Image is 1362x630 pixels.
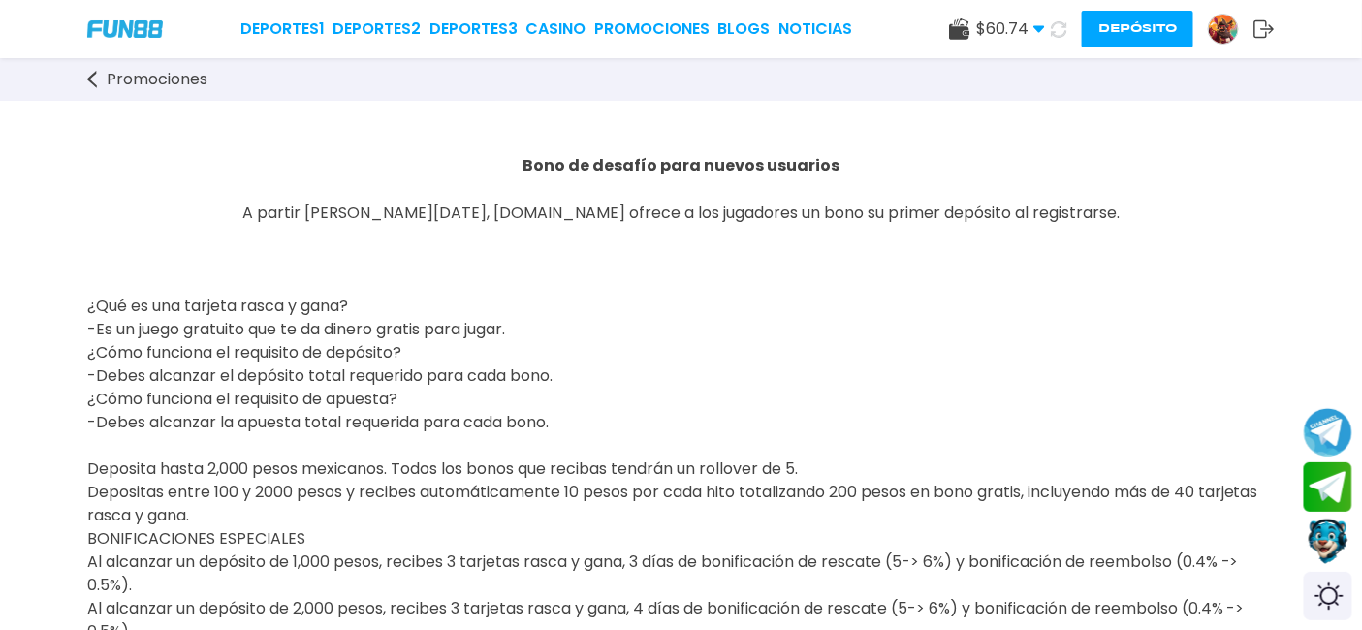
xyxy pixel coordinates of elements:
a: CASINO [526,17,586,41]
img: Company Logo [87,20,163,37]
a: Deportes1 [240,17,325,41]
a: Avatar [1208,14,1253,45]
button: Depósito [1082,11,1193,47]
div: Switch theme [1304,572,1352,620]
button: Join telegram channel [1304,407,1352,457]
button: Contact customer service [1304,517,1352,567]
span: Promociones [107,68,207,91]
a: Deportes2 [333,17,422,41]
a: Promociones [594,17,710,41]
strong: Bono de desafío para nuevos usuarios [523,154,839,176]
span: ¿Qué es una tarjeta rasca y gana? -Es un juego gratuito que te da dinero gratis para jugar. ¿Cómo... [87,295,553,433]
span: A partir [PERSON_NAME][DATE], [DOMAIN_NAME] ofrece a los jugadores un bono su primer depósito al ... [242,202,1120,224]
a: Promociones [87,68,227,91]
a: Deportes3 [429,17,518,41]
span: $ 60.74 [976,17,1045,41]
a: NOTICIAS [778,17,852,41]
button: Join telegram [1304,462,1352,513]
img: Avatar [1209,15,1238,44]
a: BLOGS [718,17,771,41]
